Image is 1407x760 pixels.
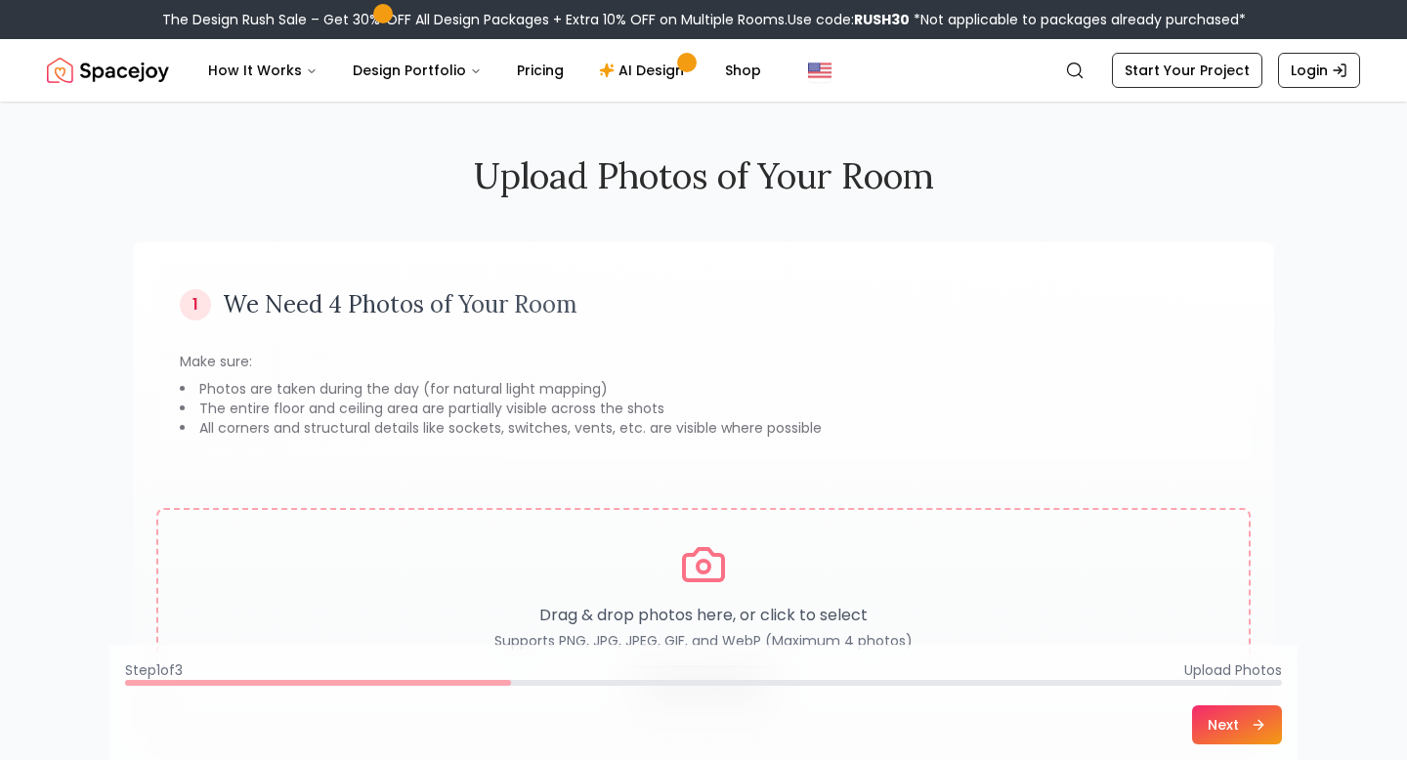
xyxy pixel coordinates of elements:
[337,51,497,90] button: Design Portfolio
[1184,660,1282,680] span: Upload Photos
[1112,53,1262,88] a: Start Your Project
[47,51,169,90] img: Spacejoy Logo
[180,352,1227,371] p: Make sure:
[125,660,183,680] span: Step 1 of 3
[854,10,910,29] b: RUSH30
[494,604,913,627] p: Drag & drop photos here, or click to select
[47,51,169,90] a: Spacejoy
[180,379,1227,399] li: Photos are taken during the day (for natural light mapping)
[180,399,1227,418] li: The entire floor and ceiling area are partially visible across the shots
[788,10,910,29] span: Use code:
[494,631,913,651] p: Supports PNG, JPG, JPEG, GIF, and WebP (Maximum 4 photos)
[180,289,211,320] div: 1
[192,51,333,90] button: How It Works
[180,418,1227,438] li: All corners and structural details like sockets, switches, vents, etc. are visible where possible
[192,51,777,90] nav: Main
[1278,53,1360,88] a: Login
[1192,705,1282,744] button: Next
[709,51,777,90] a: Shop
[583,51,705,90] a: AI Design
[808,59,831,82] img: United States
[501,51,579,90] a: Pricing
[910,10,1246,29] span: *Not applicable to packages already purchased*
[162,10,1246,29] div: The Design Rush Sale – Get 30% OFF All Design Packages + Extra 10% OFF on Multiple Rooms.
[133,156,1274,195] h2: Upload Photos of Your Room
[223,289,577,320] h3: We Need 4 Photos of Your Room
[47,39,1360,102] nav: Global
